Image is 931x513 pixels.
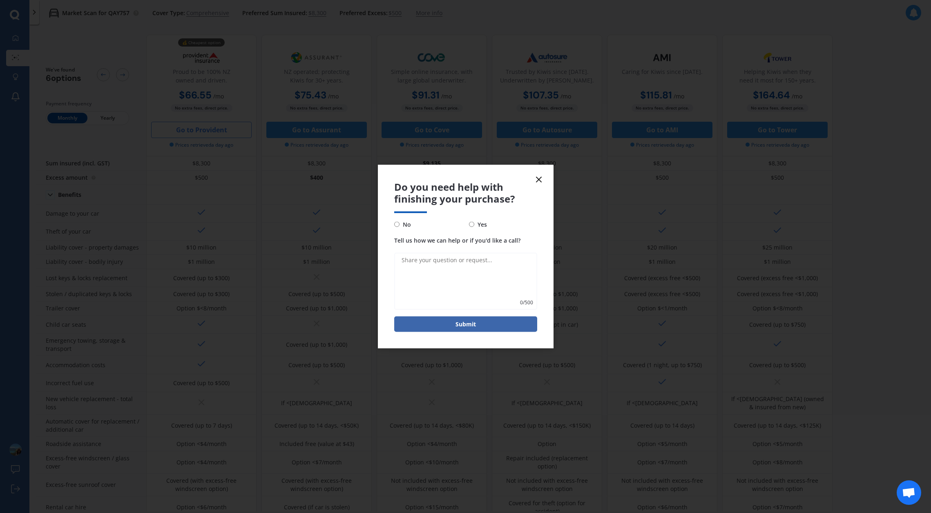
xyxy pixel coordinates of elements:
span: 0 / 500 [520,298,533,306]
span: Yes [474,219,487,229]
div: Open chat [897,480,921,505]
span: No [400,219,411,229]
input: Yes [469,222,474,227]
span: Tell us how we can help or if you'd like a call? [394,236,520,244]
span: Do you need help with finishing your purchase? [394,181,537,205]
button: Submit [394,316,537,332]
input: No [394,222,400,227]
